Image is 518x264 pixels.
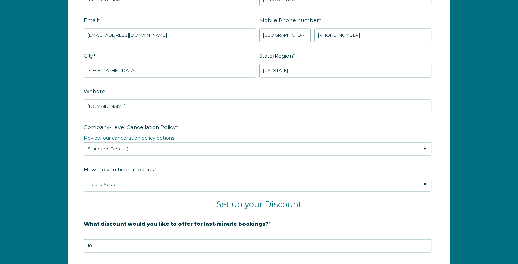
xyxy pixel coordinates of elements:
[84,164,156,175] span: How did you hear about us?
[84,122,176,132] span: Company-Level Cancellation Policy
[216,199,302,209] span: Set up your Discount
[84,86,105,97] span: Website
[84,232,190,238] strong: 20% is recommended, minimum of 10%
[84,51,93,61] span: City
[84,220,269,227] strong: What discount would you like to offer for last-minute bookings?
[259,15,319,26] span: Mobile Phone number
[84,15,98,26] span: Email
[84,135,174,141] a: Review our cancellation policy options
[259,51,293,61] span: State/Region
